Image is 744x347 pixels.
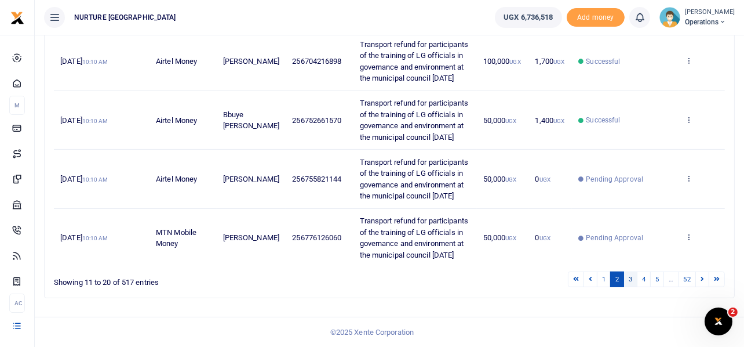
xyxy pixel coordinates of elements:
li: M [9,96,25,115]
span: Airtel Money [156,57,197,66]
span: Transport refund for participants of the training of LG officials in governance and environment a... [360,158,468,201]
a: UGX 6,736,518 [495,7,561,28]
span: 50,000 [483,116,517,125]
img: logo-small [10,11,24,25]
a: 4 [637,272,651,287]
iframe: Intercom live chat [705,308,732,335]
a: 5 [650,272,664,287]
small: UGX [509,59,520,65]
span: [DATE] [60,116,108,125]
li: Wallet ballance [490,7,566,28]
small: UGX [539,176,550,183]
span: [DATE] [60,57,108,66]
span: Transport refund for participants of the training of LG officials in governance and environment a... [360,216,468,259]
a: 52 [679,272,696,287]
span: Successful [586,115,620,125]
small: 10:10 AM [82,176,108,183]
span: UGX 6,736,518 [504,12,553,23]
span: Transport refund for participants of the training of LG officials in governance and environment a... [360,99,468,142]
span: 256776126060 [292,233,341,242]
small: UGX [553,59,564,65]
span: 100,000 [483,57,521,66]
small: UGX [505,118,516,124]
span: Transport refund for participants of the training of LG officials in governance and environment a... [360,40,468,83]
a: Add money [567,12,625,21]
span: Airtel Money [156,116,197,125]
a: 3 [623,272,637,287]
span: 1,400 [535,116,565,125]
a: profile-user [PERSON_NAME] Operations [659,7,735,28]
small: 10:10 AM [82,59,108,65]
span: Add money [567,8,625,27]
small: UGX [553,118,564,124]
span: 256755821144 [292,175,341,183]
span: Bbuye [PERSON_NAME] [223,110,279,131]
span: NURTURE [GEOGRAPHIC_DATA] [70,12,181,23]
a: logo-small logo-large logo-large [10,13,24,21]
li: Ac [9,294,25,313]
span: 1,700 [535,57,565,66]
span: 0 [535,233,550,242]
span: [PERSON_NAME] [223,57,279,66]
span: 256752661570 [292,116,341,125]
a: 2 [610,272,624,287]
li: Toup your wallet [567,8,625,27]
span: 0 [535,175,550,183]
span: [PERSON_NAME] [223,233,279,242]
span: Airtel Money [156,175,197,183]
span: MTN Mobile Money [156,228,196,248]
span: [PERSON_NAME] [223,175,279,183]
small: [PERSON_NAME] [685,8,735,17]
span: 256704216898 [292,57,341,66]
small: UGX [505,176,516,183]
img: profile-user [659,7,680,28]
small: 10:10 AM [82,235,108,241]
span: Operations [685,17,735,27]
a: 1 [597,272,611,287]
span: Pending Approval [586,233,643,243]
span: Pending Approval [586,174,643,185]
span: 2 [728,308,738,317]
span: 50,000 [483,233,517,242]
span: 50,000 [483,175,517,183]
span: [DATE] [60,233,108,242]
div: Showing 11 to 20 of 517 entries [54,270,329,288]
small: UGX [539,235,550,241]
small: 10:10 AM [82,118,108,124]
span: [DATE] [60,175,108,183]
small: UGX [505,235,516,241]
span: Successful [586,56,620,67]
